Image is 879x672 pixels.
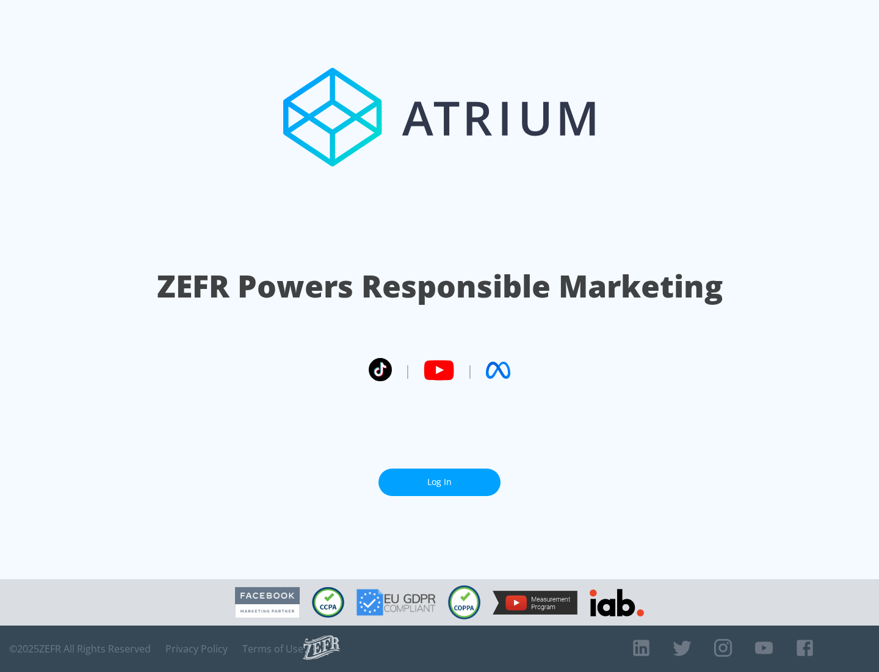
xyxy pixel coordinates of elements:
span: © 2025 ZEFR All Rights Reserved [9,643,151,655]
a: Log In [378,469,501,496]
img: COPPA Compliant [448,585,480,619]
img: GDPR Compliant [356,589,436,616]
a: Terms of Use [242,643,303,655]
img: CCPA Compliant [312,587,344,618]
span: | [404,361,411,379]
a: Privacy Policy [165,643,228,655]
img: Facebook Marketing Partner [235,587,300,618]
h1: ZEFR Powers Responsible Marketing [157,265,723,307]
img: YouTube Measurement Program [493,591,577,615]
img: IAB [590,589,644,616]
span: | [466,361,474,379]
